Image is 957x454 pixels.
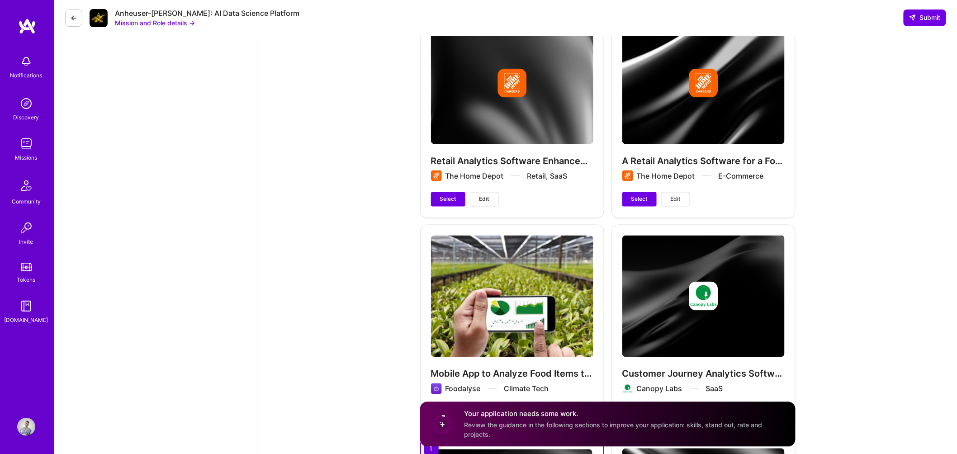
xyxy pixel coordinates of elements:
[19,237,33,246] div: Invite
[622,192,657,207] button: Select
[115,18,195,28] button: Mission and Role details →
[431,192,465,207] button: Select
[21,263,32,271] img: tokens
[440,195,456,203] span: Select
[70,14,77,22] i: icon LeftArrowDark
[15,175,37,197] img: Community
[17,219,35,237] img: Invite
[12,197,41,206] div: Community
[15,418,38,436] a: User Avatar
[5,315,48,325] div: [DOMAIN_NAME]
[17,275,36,284] div: Tokens
[904,9,946,26] button: Submit
[909,14,916,21] i: icon SendLight
[671,195,681,203] span: Edit
[17,52,35,71] img: bell
[10,71,43,80] div: Notifications
[479,195,489,203] span: Edit
[631,195,648,203] span: Select
[18,18,36,34] img: logo
[909,13,941,22] span: Submit
[464,421,763,439] span: Review the guidance in the following sections to improve your application: skills, stand out, rat...
[470,192,499,207] button: Edit
[17,418,35,436] img: User Avatar
[115,9,299,18] div: Anheuser-[PERSON_NAME]: AI Data Science Platform
[661,192,690,207] button: Edit
[90,9,108,27] img: Company Logo
[14,113,39,122] div: Discovery
[464,409,785,419] h4: Your application needs some work.
[17,135,35,153] img: teamwork
[15,153,38,162] div: Missions
[17,297,35,315] img: guide book
[17,95,35,113] img: discovery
